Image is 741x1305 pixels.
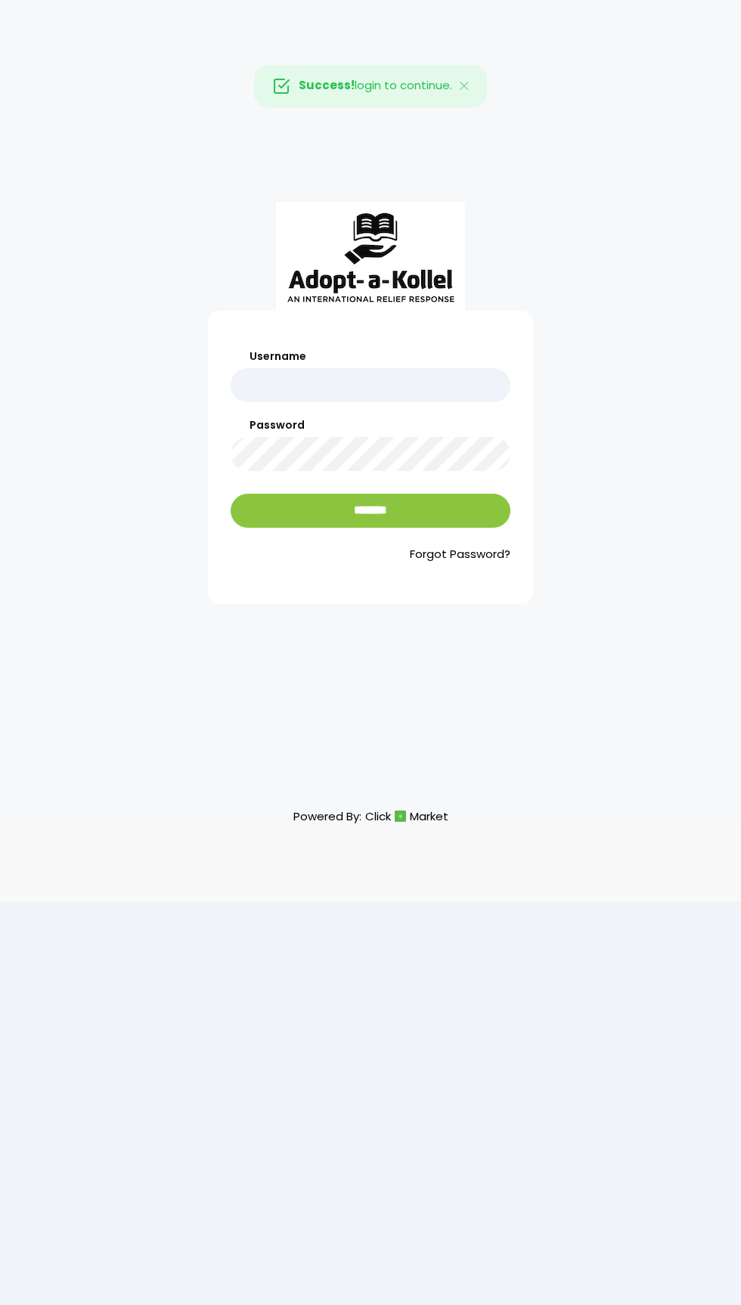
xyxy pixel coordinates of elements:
a: ClickMarket [365,806,448,826]
strong: Success! [299,77,355,93]
img: aak_logo_sm.jpeg [276,202,465,311]
label: Username [231,349,510,364]
div: login to continue. [254,65,487,107]
p: Powered By: [293,806,448,826]
label: Password [231,417,510,433]
button: Close [443,66,487,107]
img: cm_icon.png [395,811,406,822]
a: Forgot Password? [231,546,510,563]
